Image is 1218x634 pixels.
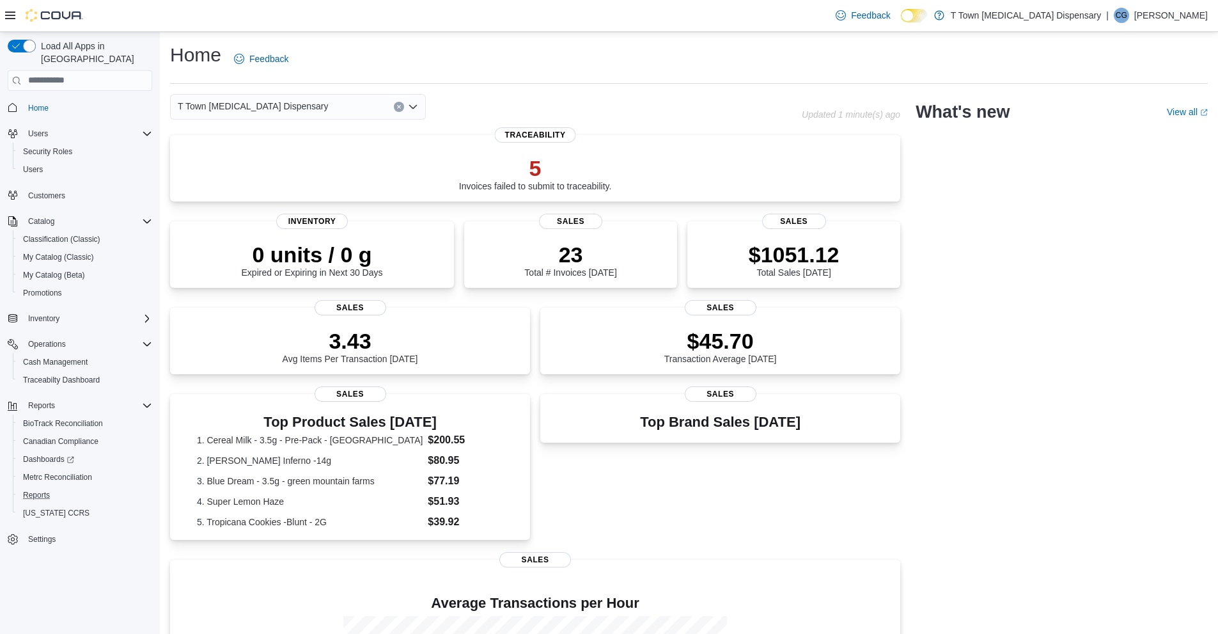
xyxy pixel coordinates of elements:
nav: Complex example [8,93,152,582]
h2: What's new [916,102,1010,122]
button: Users [3,125,157,143]
span: Sales [762,214,826,229]
span: Promotions [23,288,62,298]
p: Updated 1 minute(s) ago [802,109,900,120]
div: Capri Gibbs [1114,8,1129,23]
span: Home [23,100,152,116]
span: My Catalog (Classic) [18,250,152,265]
span: Load All Apps in [GEOGRAPHIC_DATA] [36,40,152,65]
span: Users [28,129,48,139]
button: Catalog [23,214,59,229]
span: BioTrack Reconciliation [18,416,152,431]
div: Total # Invoices [DATE] [524,242,616,278]
div: Total Sales [DATE] [749,242,839,278]
dd: $39.92 [428,514,503,530]
button: Catalog [3,212,157,230]
button: [US_STATE] CCRS [13,504,157,522]
a: Promotions [18,285,67,301]
a: My Catalog (Beta) [18,267,90,283]
dd: $200.55 [428,432,503,448]
p: [PERSON_NAME] [1134,8,1208,23]
a: Feedback [229,46,293,72]
button: My Catalog (Classic) [13,248,157,266]
button: My Catalog (Beta) [13,266,157,284]
span: Inventory [28,313,59,324]
span: My Catalog (Beta) [18,267,152,283]
span: My Catalog (Classic) [23,252,94,262]
span: Home [28,103,49,113]
button: Settings [3,530,157,548]
button: Cash Management [13,353,157,371]
p: T Town [MEDICAL_DATA] Dispensary [951,8,1101,23]
button: Reports [3,397,157,415]
button: Promotions [13,284,157,302]
span: Traceabilty Dashboard [18,372,152,388]
dt: 3. Blue Dream - 3.5g - green mountain farms [197,475,423,487]
svg: External link [1200,109,1208,116]
span: Sales [539,214,603,229]
p: 23 [524,242,616,267]
span: BioTrack Reconciliation [23,418,103,429]
span: Catalog [23,214,152,229]
dd: $51.93 [428,494,503,509]
dd: $80.95 [428,453,503,468]
span: Catalog [28,216,54,226]
button: Inventory [23,311,65,326]
span: Classification (Classic) [23,234,100,244]
a: [US_STATE] CCRS [18,505,95,521]
p: 5 [459,155,612,181]
span: Cash Management [18,354,152,370]
p: 0 units / 0 g [242,242,383,267]
button: Operations [23,337,71,352]
div: Avg Items Per Transaction [DATE] [283,328,418,364]
dd: $77.19 [428,473,503,489]
button: Classification (Classic) [13,230,157,248]
span: Customers [28,191,65,201]
a: Customers [23,188,70,203]
a: Users [18,162,48,177]
button: Clear input [394,102,404,112]
button: Reports [23,398,60,413]
span: Promotions [18,285,152,301]
input: Dark Mode [901,9,928,22]
p: $1051.12 [749,242,839,267]
span: Sales [685,386,756,402]
a: Classification (Classic) [18,232,105,247]
span: Cash Management [23,357,88,367]
span: Inventory [23,311,152,326]
span: Canadian Compliance [23,436,98,447]
a: Traceabilty Dashboard [18,372,105,388]
span: Reports [23,398,152,413]
button: Traceabilty Dashboard [13,371,157,389]
a: Settings [23,532,61,547]
button: Users [23,126,53,141]
div: Expired or Expiring in Next 30 Days [242,242,383,278]
span: CG [1116,8,1127,23]
span: Security Roles [18,144,152,159]
dt: 4. Super Lemon Haze [197,495,423,508]
span: Reports [18,487,152,503]
span: Canadian Compliance [18,434,152,449]
div: Invoices failed to submit to traceability. [459,155,612,191]
span: Metrc Reconciliation [18,470,152,485]
span: Users [23,164,43,175]
a: My Catalog (Classic) [18,250,99,265]
a: Dashboards [18,452,79,467]
span: Dashboards [23,454,74,464]
span: Customers [23,187,152,203]
span: Security Roles [23,147,72,157]
div: Transaction Average [DATE] [664,328,777,364]
p: | [1106,8,1109,23]
a: Reports [18,487,55,503]
span: Sales [685,300,756,315]
span: Washington CCRS [18,505,152,521]
span: Operations [28,339,66,349]
span: Traceability [495,127,576,143]
a: Dashboards [13,450,157,468]
a: Security Roles [18,144,77,159]
span: Dashboards [18,452,152,467]
a: Canadian Compliance [18,434,104,449]
span: Sales [315,386,386,402]
span: Reports [23,490,50,500]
